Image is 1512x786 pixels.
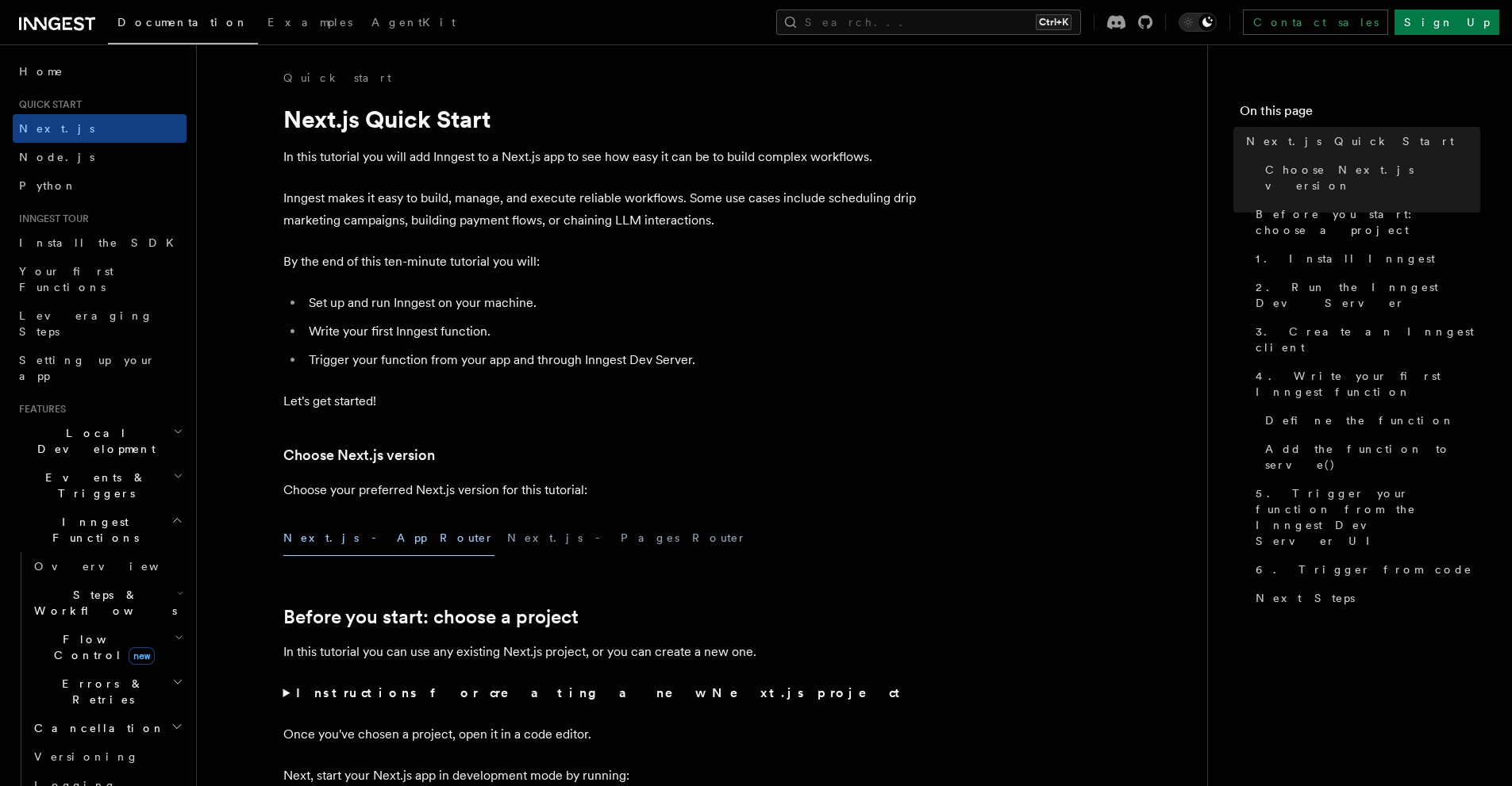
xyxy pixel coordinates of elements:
li: Write your first Inngest function. [304,320,918,343]
a: Overview [28,552,187,581]
span: Next.js [19,122,94,135]
a: Choose Next.js version [283,444,435,466]
span: Inngest Functions [13,514,171,546]
button: Cancellation [28,714,187,742]
p: Once you've chosen a project, open it in a code editor. [283,723,918,746]
span: Install the SDK [19,236,183,249]
span: Errors & Retries [28,676,172,707]
span: Add the function to serve() [1265,441,1480,473]
a: Setting up your app [13,346,187,390]
a: 3. Create an Inngest client [1249,317,1480,362]
a: Next Steps [1249,584,1480,612]
p: By the end of this ten-minute tutorial you will: [283,251,918,273]
span: 6. Trigger from code [1256,562,1472,577]
button: Inngest Functions [13,508,187,552]
span: Inngest tour [13,213,89,225]
h1: Next.js Quick Start [283,105,918,133]
button: Flow Controlnew [28,625,187,669]
a: Install the SDK [13,228,187,257]
button: Search...Ctrl+K [776,10,1081,35]
a: Choose Next.js version [1259,155,1480,200]
a: Python [13,171,187,200]
span: Next Steps [1256,590,1355,606]
a: Contact sales [1243,10,1388,35]
a: Versioning [28,742,187,771]
span: Cancellation [28,720,165,736]
span: 4. Write your first Inngest function [1256,368,1480,400]
a: Before you start: choose a project [283,606,579,628]
a: Leveraging Steps [13,301,187,346]
a: 2. Run the Inngest Dev Server [1249,273,1480,317]
a: 1. Install Inngest [1249,244,1480,273]
span: Choose Next.js version [1265,162,1480,194]
span: Quick start [13,98,82,111]
span: 2. Run the Inngest Dev Server [1256,279,1480,311]
span: 3. Create an Inngest client [1256,324,1480,355]
a: 4. Write your first Inngest function [1249,362,1480,406]
a: Next.js Quick Start [1240,127,1480,155]
button: Steps & Workflows [28,581,187,625]
span: Setting up your app [19,354,156,382]
p: In this tutorial you can use any existing Next.js project, or you can create a new one. [283,641,918,663]
span: Versioning [34,750,139,763]
span: Python [19,179,77,192]
span: Documentation [117,16,248,29]
span: Node.js [19,151,94,163]
a: Add the function to serve() [1259,435,1480,479]
h4: On this page [1240,102,1480,127]
span: Next.js Quick Start [1246,133,1454,149]
button: Local Development [13,419,187,463]
a: Home [13,57,187,86]
a: Examples [258,5,362,43]
a: Sign Up [1395,10,1499,35]
summary: Instructions for creating a new Next.js project [283,682,918,704]
a: Documentation [108,5,258,44]
span: Flow Control [28,631,175,663]
a: 6. Trigger from code [1249,555,1480,584]
button: Next.js - Pages Router [507,520,747,556]
a: Define the function [1259,406,1480,435]
span: new [129,647,155,665]
a: Next.js [13,114,187,143]
p: Inngest makes it easy to build, manage, and execute reliable workflows. Some use cases include sc... [283,187,918,232]
strong: Instructions for creating a new Next.js project [296,685,906,700]
p: Choose your preferred Next.js version for this tutorial: [283,479,918,501]
span: Before you start: choose a project [1256,206,1480,238]
button: Toggle dark mode [1179,13,1217,32]
span: Your first Functions [19,265,113,293]
a: Before you start: choose a project [1249,200,1480,244]
a: 5. Trigger your function from the Inngest Dev Server UI [1249,479,1480,555]
span: 5. Trigger your function from the Inngest Dev Server UI [1256,485,1480,549]
button: Next.js - App Router [283,520,494,556]
span: Examples [267,16,352,29]
p: In this tutorial you will add Inngest to a Next.js app to see how easy it can be to build complex... [283,146,918,168]
span: Home [19,63,63,79]
kbd: Ctrl+K [1036,14,1071,30]
a: Node.js [13,143,187,171]
span: Features [13,403,66,416]
a: AgentKit [362,5,465,43]
a: Quick start [283,70,391,86]
span: 1. Install Inngest [1256,251,1435,266]
span: Overview [34,560,198,573]
span: Events & Triggers [13,470,173,501]
p: Let's get started! [283,390,918,412]
a: Your first Functions [13,257,187,301]
span: Local Development [13,425,173,457]
span: AgentKit [371,16,456,29]
button: Errors & Retries [28,669,187,714]
button: Events & Triggers [13,463,187,508]
li: Trigger your function from your app and through Inngest Dev Server. [304,349,918,371]
span: Steps & Workflows [28,587,177,619]
li: Set up and run Inngest on your machine. [304,292,918,314]
span: Leveraging Steps [19,309,153,338]
span: Define the function [1265,412,1455,428]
